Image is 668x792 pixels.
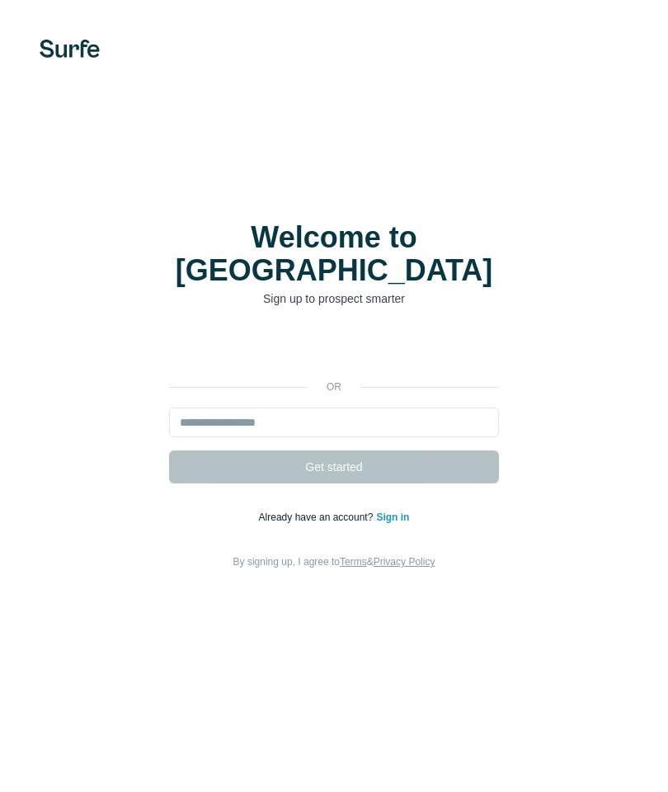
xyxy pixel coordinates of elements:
h1: Welcome to [GEOGRAPHIC_DATA] [169,221,499,287]
span: Already have an account? [259,511,377,523]
iframe: Sign in with Google Button [161,332,507,368]
span: By signing up, I agree to & [233,556,435,568]
a: Privacy Policy [374,556,435,568]
a: Sign in [376,511,409,523]
p: or [308,379,360,394]
img: Surfe's logo [40,40,100,58]
p: Sign up to prospect smarter [169,290,499,307]
a: Terms [340,556,367,568]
